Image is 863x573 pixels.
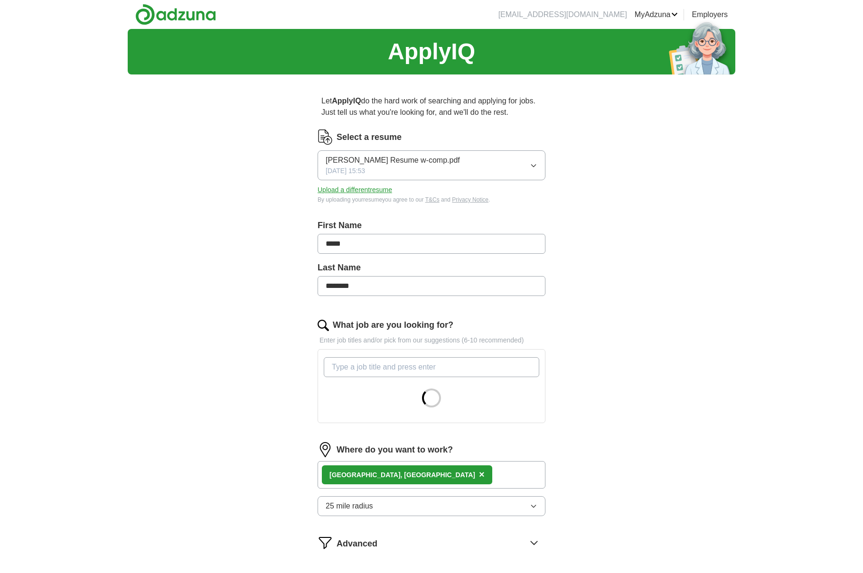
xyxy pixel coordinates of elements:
span: × [479,469,485,480]
li: [EMAIL_ADDRESS][DOMAIN_NAME] [498,9,627,20]
a: Employers [692,9,728,20]
a: MyAdzuna [635,9,678,20]
span: [PERSON_NAME] Resume w-comp.pdf [326,155,460,166]
img: filter [318,535,333,550]
input: Type a job title and press enter [324,357,539,377]
label: Where do you want to work? [337,444,453,456]
span: Advanced [337,537,377,550]
h1: ApplyIQ [388,35,475,69]
button: [PERSON_NAME] Resume w-comp.pdf[DATE] 15:53 [318,150,545,180]
label: First Name [318,219,545,232]
label: Select a resume [337,131,402,144]
button: × [479,468,485,482]
span: 25 mile radius [326,500,373,512]
img: search.png [318,320,329,331]
div: By uploading your resume you agree to our and . [318,195,545,204]
div: [GEOGRAPHIC_DATA], [GEOGRAPHIC_DATA] [329,470,475,480]
span: [DATE] 15:53 [326,166,365,176]
img: Adzuna logo [135,4,216,25]
img: CV Icon [318,129,333,145]
strong: ApplyIQ [332,97,361,105]
button: 25 mile radius [318,496,545,516]
img: location.png [318,442,333,457]
a: Privacy Notice [452,196,488,203]
a: T&Cs [425,196,440,203]
button: Upload a differentresume [318,185,392,195]
label: What job are you looking for? [333,319,453,332]
p: Enter job titles and/or pick from our suggestions (6-10 recommended) [318,335,545,345]
p: Let do the hard work of searching and applying for jobs. Just tell us what you're looking for, an... [318,92,545,122]
label: Last Name [318,261,545,274]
